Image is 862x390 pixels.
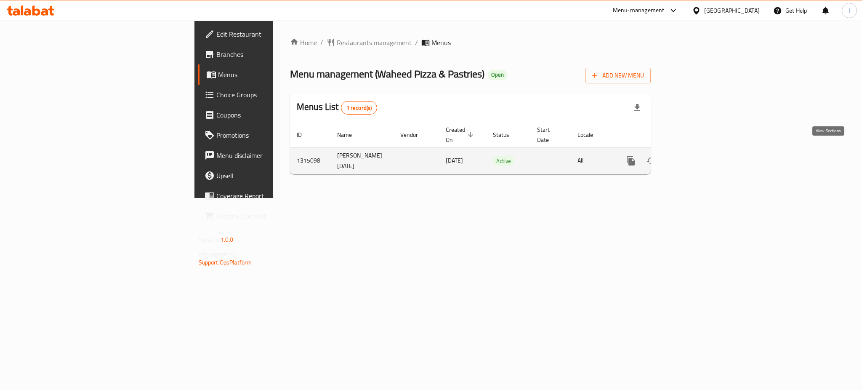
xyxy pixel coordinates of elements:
[571,147,614,174] td: All
[297,101,377,115] h2: Menus List
[431,37,451,48] span: Menus
[198,105,338,125] a: Coupons
[290,64,484,83] span: Menu management ( Waheed Pizza & Pastries )
[216,191,332,201] span: Coverage Report
[613,5,665,16] div: Menu-management
[198,125,338,145] a: Promotions
[218,69,332,80] span: Menus
[400,130,429,140] span: Vendor
[199,234,219,245] span: Version:
[198,85,338,105] a: Choice Groups
[337,37,412,48] span: Restaurants management
[198,206,338,226] a: Grocery Checklist
[198,44,338,64] a: Branches
[627,98,647,118] div: Export file
[221,234,234,245] span: 1.0.0
[488,70,507,80] div: Open
[341,101,378,115] div: Total records count
[585,68,651,83] button: Add New Menu
[577,130,604,140] span: Locale
[493,130,520,140] span: Status
[216,110,332,120] span: Coupons
[199,257,252,268] a: Support.OpsPlatform
[446,125,476,145] span: Created On
[327,37,412,48] a: Restaurants management
[337,130,363,140] span: Name
[290,122,708,174] table: enhanced table
[216,90,332,100] span: Choice Groups
[216,29,332,39] span: Edit Restaurant
[198,166,338,186] a: Upsell
[216,211,332,221] span: Grocery Checklist
[530,147,571,174] td: -
[216,130,332,140] span: Promotions
[198,186,338,206] a: Coverage Report
[330,147,394,174] td: [PERSON_NAME] [DATE]
[216,171,332,181] span: Upsell
[198,64,338,85] a: Menus
[704,6,760,15] div: [GEOGRAPHIC_DATA]
[341,104,377,112] span: 1 record(s)
[592,70,644,81] span: Add New Menu
[849,6,850,15] span: I
[537,125,561,145] span: Start Date
[415,37,418,48] li: /
[297,130,313,140] span: ID
[446,155,463,166] span: [DATE]
[216,150,332,160] span: Menu disclaimer
[493,156,514,166] span: Active
[488,71,507,78] span: Open
[198,24,338,44] a: Edit Restaurant
[290,37,651,48] nav: breadcrumb
[614,122,708,148] th: Actions
[216,49,332,59] span: Branches
[621,151,641,171] button: more
[199,248,237,259] span: Get support on:
[198,145,338,166] a: Menu disclaimer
